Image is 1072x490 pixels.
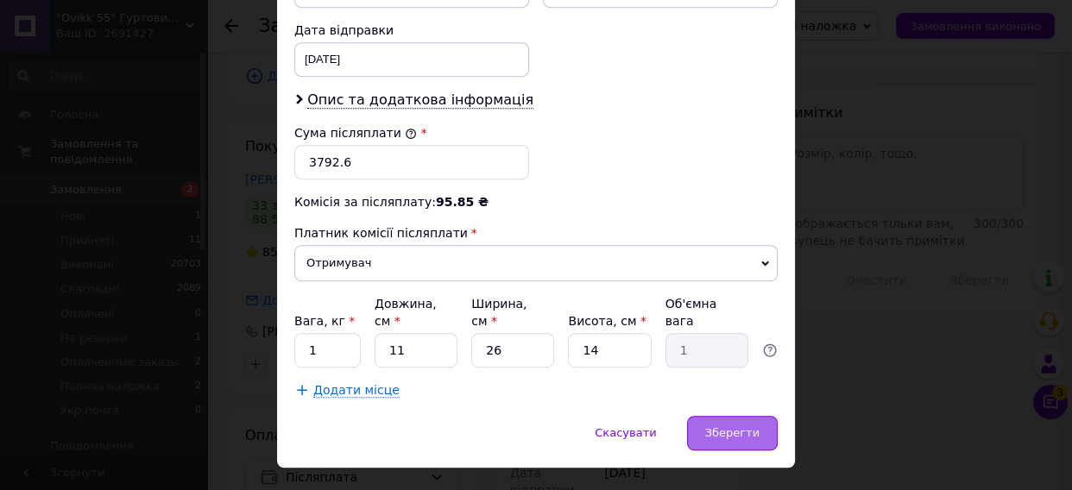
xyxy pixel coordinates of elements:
span: Зберегти [705,426,760,439]
div: Дата відправки [294,22,529,39]
span: Опис та додаткова інформація [307,91,533,109]
span: Додати місце [313,383,400,398]
div: Об'ємна вага [665,295,748,330]
span: Отримувач [294,245,778,281]
label: Ширина, см [471,297,527,328]
span: 95.85 ₴ [436,195,489,209]
label: Довжина, см [375,297,437,328]
span: Скасувати [595,426,656,439]
span: Платник комісії післяплати [294,226,468,240]
label: Вага, кг [294,314,355,328]
div: Комісія за післяплату: [294,193,778,210]
label: Висота, см [568,314,646,328]
label: Сума післяплати [294,126,417,140]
